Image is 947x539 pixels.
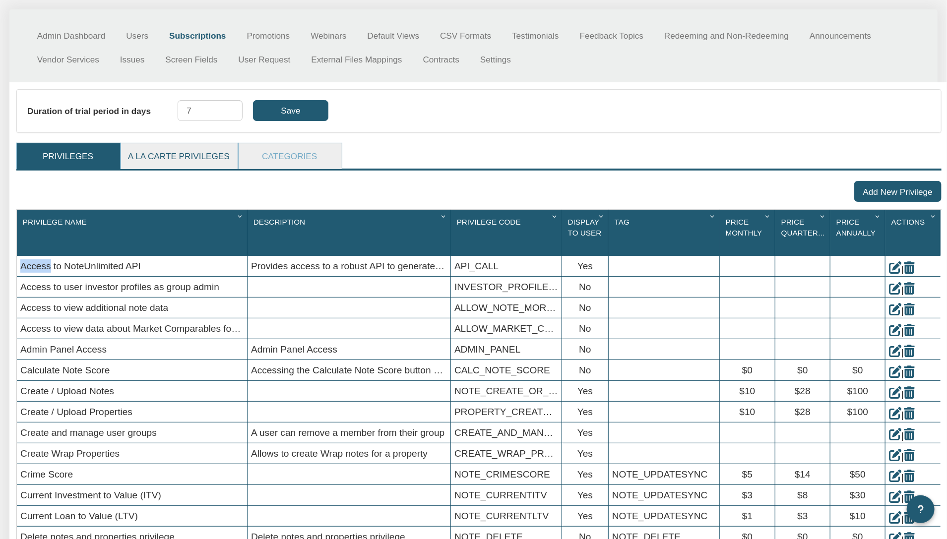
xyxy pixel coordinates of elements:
div: NOTE_UPDATESYNC [609,464,719,484]
a: Webinars [300,24,357,48]
a: Delete [904,470,915,483]
div: Create and manage user groups [17,422,247,443]
div: Create Wrap Properties [17,443,247,464]
a: Edit [889,365,901,379]
div: API_CALL [451,256,562,276]
span: Privilege Name [23,218,87,226]
div: Yes [562,402,608,422]
div: Column Menu [818,210,830,222]
div: CREATE_AND_MANAGE_USER_GROUP [451,422,562,443]
span: Actions [891,218,925,226]
a: Delete [904,261,915,275]
span: | [901,326,904,337]
a: Screen Fields [155,48,228,71]
span: | [901,430,904,441]
span: | [901,264,904,274]
div: $0 [720,360,775,380]
a: Users [116,24,159,48]
div: NOTE_UPDATESYNC [609,506,719,526]
button: Add New Privilege [854,181,942,202]
div: Column Menu [235,210,247,222]
div: Sort None [453,213,562,231]
div: NOTE_CRIMESCORE [451,464,562,484]
a: Edit [889,511,901,525]
div: Sort None [833,213,885,252]
div: Allows to create Wrap notes for a property [248,443,450,464]
a: Privileges [17,143,119,169]
span: Price Annually [836,218,876,237]
a: Redeeming and Non-Redeeming [654,24,799,48]
div: Yes [562,381,608,401]
div: Sort None [565,213,608,252]
a: Edit [889,407,901,420]
a: Edit [889,449,901,462]
div: Sort None [778,213,830,252]
div: Column Menu [707,210,719,222]
div: Create / Upload Properties [17,402,247,422]
div: $28 [775,402,830,422]
a: A La Carte Privileges [121,143,237,169]
div: $10 [720,402,775,422]
span: | [901,347,904,358]
div: Yes [562,464,608,484]
div: $0 [830,360,885,380]
a: Delete [904,407,915,420]
span: | [901,389,904,399]
a: Delete [904,324,915,337]
div: $100 [830,402,885,422]
div: PROPERTY_CREATE_OR_UPLOAD [451,402,562,422]
a: External Files Mappings [301,48,412,71]
div: $0 [775,360,830,380]
span: | [901,285,904,295]
label: Duration of trial period in days [27,100,178,122]
a: Admin Dashboard [27,24,116,48]
a: Testimonials [502,24,569,48]
span: Display To User [568,218,602,237]
a: Vendor Services [27,48,110,71]
a: Issues [110,48,155,71]
a: Delete [904,365,915,379]
a: Delete [904,345,915,358]
div: ALLOW_NOTE_MORE_INFO [451,298,562,318]
a: User Request [228,48,301,71]
span: Price Monthly [726,218,762,237]
div: $14 [775,464,830,484]
div: Yes [562,485,608,505]
div: Sort None [250,213,450,231]
span: Description [253,218,305,226]
div: Tag Sort None [611,213,719,231]
div: $3 [720,485,775,505]
a: Delete [904,386,915,400]
a: CSV Formats [430,24,502,48]
div: $5 [720,464,775,484]
div: Create / Upload Notes [17,381,247,401]
span: Tag [615,218,630,226]
div: CALC_NOTE_SCORE [451,360,562,380]
div: Provides access to a robust API to generate due diligence reports for any note and property [248,256,450,276]
div: Yes [562,422,608,443]
div: $8 [775,485,830,505]
div: Crime Score [17,464,247,484]
a: Edit [889,324,901,337]
div: Price Annually Sort None [833,213,885,252]
div: Description Sort None [250,213,450,231]
div: ALLOW_MARKET_COMPARABLES [451,318,562,339]
a: Feedback Topics [569,24,654,48]
div: Column Menu [439,210,450,222]
div: $100 [830,381,885,401]
div: No [562,360,608,380]
div: Sort None [611,213,719,231]
div: No [562,277,608,297]
div: Access to NoteUnlimited API [17,256,247,276]
div: Yes [562,256,608,276]
div: INVESTOR_PROFILES_CUSTOM_ADMIN [451,277,562,297]
div: Yes [562,506,608,526]
div: No [562,298,608,318]
div: Sort None [722,213,775,252]
span: | [901,451,904,462]
div: Admin Panel Access [17,339,247,359]
div: ADMIN_PANEL [451,339,562,359]
a: Subscriptions [159,24,236,48]
div: Admin Panel Access [248,339,450,359]
span: | [901,305,904,316]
